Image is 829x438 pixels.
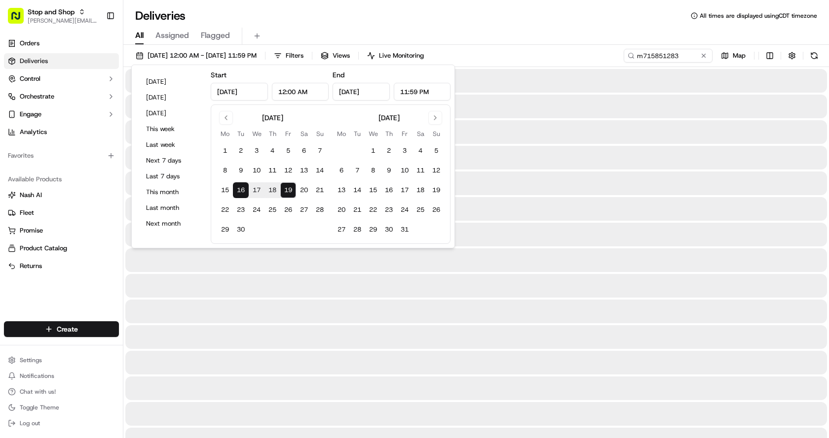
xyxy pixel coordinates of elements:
button: Create [4,321,119,337]
button: 14 [349,182,365,198]
a: Analytics [4,124,119,140]
div: We're available if you need us! [34,104,125,112]
div: [DATE] [378,113,400,123]
th: Sunday [312,129,328,139]
button: 11 [413,163,428,178]
button: Product Catalog [4,240,119,256]
input: Date [211,83,268,101]
button: 10 [249,163,264,178]
button: 23 [381,202,397,218]
a: Powered byPylon [70,167,119,174]
button: Go to previous month [219,111,233,125]
p: Welcome 👋 [10,39,180,55]
button: 30 [233,222,249,237]
button: 4 [264,143,280,159]
button: Last month [142,201,201,215]
button: This week [142,122,201,136]
input: Date [333,83,390,101]
span: Live Monitoring [379,51,424,60]
span: Returns [20,262,42,270]
button: This month [142,185,201,199]
button: Next month [142,217,201,231]
th: Monday [334,129,349,139]
span: Stop and Shop [28,7,75,17]
button: Stop and Shop[PERSON_NAME][EMAIL_ADDRESS][PERSON_NAME][DOMAIN_NAME] [4,4,102,28]
button: Returns [4,258,119,274]
th: Wednesday [249,129,264,139]
button: 24 [397,202,413,218]
a: Promise [8,226,115,235]
span: Log out [20,419,40,427]
button: 6 [296,143,312,159]
button: 10 [397,163,413,178]
button: 14 [312,163,328,178]
a: Fleet [8,208,115,217]
a: 📗Knowledge Base [6,139,79,157]
button: [DATE] 12:00 AM - [DATE] 11:59 PM [131,49,261,63]
span: Map [733,51,746,60]
button: 29 [217,222,233,237]
button: 19 [428,182,444,198]
button: [DATE] [142,91,201,104]
button: Filters [269,49,308,63]
a: Deliveries [4,53,119,69]
button: Notifications [4,369,119,383]
button: 25 [264,202,280,218]
button: 18 [264,182,280,198]
button: Chat with us! [4,385,119,399]
button: 9 [233,163,249,178]
th: Friday [397,129,413,139]
span: API Documentation [93,143,158,153]
span: Toggle Theme [20,404,59,411]
button: 12 [280,163,296,178]
span: Promise [20,226,43,235]
div: Favorites [4,148,119,164]
th: Saturday [296,129,312,139]
span: Control [20,74,40,83]
button: [DATE] [142,106,201,120]
th: Wednesday [365,129,381,139]
button: 8 [365,163,381,178]
th: Friday [280,129,296,139]
button: 21 [349,202,365,218]
button: 24 [249,202,264,218]
span: Product Catalog [20,244,67,253]
span: Create [57,324,78,334]
span: Orders [20,39,39,48]
button: 12 [428,163,444,178]
button: Promise [4,223,119,238]
button: Orchestrate [4,89,119,104]
a: Orders [4,35,119,51]
button: Views [316,49,354,63]
button: 22 [217,202,233,218]
span: Orchestrate [20,92,54,101]
button: 25 [413,202,428,218]
span: Deliveries [20,57,48,66]
button: 5 [428,143,444,159]
button: 9 [381,163,397,178]
span: Settings [20,356,42,364]
th: Monday [217,129,233,139]
span: Views [333,51,350,60]
span: Engage [20,110,41,119]
button: 5 [280,143,296,159]
input: Time [272,83,329,101]
button: 15 [217,182,233,198]
span: Knowledge Base [20,143,75,153]
button: 4 [413,143,428,159]
th: Thursday [264,129,280,139]
button: 3 [397,143,413,159]
button: [PERSON_NAME][EMAIL_ADDRESS][PERSON_NAME][DOMAIN_NAME] [28,17,98,25]
button: 31 [397,222,413,237]
span: Filters [286,51,303,60]
button: 6 [334,163,349,178]
button: Engage [4,106,119,122]
button: 17 [397,182,413,198]
button: 16 [381,182,397,198]
span: All [135,30,144,41]
button: 13 [296,163,312,178]
th: Tuesday [349,129,365,139]
label: Start [211,70,226,79]
div: 📗 [10,144,18,152]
